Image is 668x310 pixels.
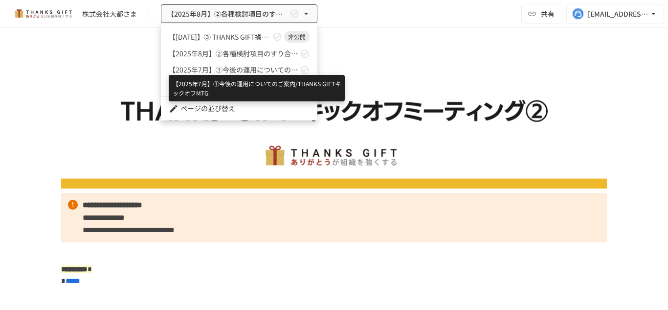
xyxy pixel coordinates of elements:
[169,65,298,75] span: 【2025年7月】①今後の運用についてのご案内/THANKS GIFTキックオフMTG
[169,32,270,42] span: 【[DATE]】➂ THANKS GIFT操作説明/THANKS GIFT[PERSON_NAME]
[161,100,317,117] li: ページの並び替え
[169,48,298,59] span: 【2025年8月】②各種検討項目のすり合わせ/ THANKS GIFTキックオフMTG
[284,32,310,41] span: 非公開
[169,81,210,91] span: 納品用ページ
